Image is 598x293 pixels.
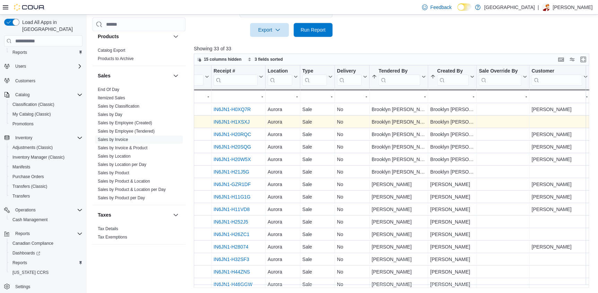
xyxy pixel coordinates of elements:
button: Promotions [7,119,85,129]
a: Sales by Product & Location [98,179,150,184]
span: Reports [12,50,27,55]
span: Sales by Product & Location per Day [98,187,166,192]
a: Tax Exemptions [98,235,127,240]
span: Manifests [12,164,30,170]
span: Customers [15,78,35,84]
span: Purchase Orders [12,174,44,179]
button: Sales [172,72,180,80]
div: - [479,92,527,101]
button: 15 columns hidden [194,55,244,64]
span: Itemized Sales [98,95,125,101]
span: Settings [15,284,30,290]
span: Run Report [301,26,326,33]
span: Transfers [12,193,30,199]
span: Reports [12,260,27,266]
a: Catalog Export [98,48,125,53]
button: [US_STATE] CCRS [7,268,85,277]
span: Operations [12,206,83,214]
button: Run Report [294,23,332,37]
a: Sales by Invoice & Product [98,145,147,150]
span: Catalog [15,92,29,98]
a: Sales by Day [98,112,122,117]
button: Reports [7,258,85,268]
span: Feedback [430,4,451,11]
a: Sales by Location per Day [98,162,146,167]
span: Adjustments (Classic) [10,143,83,152]
span: Sales by Product & Location [98,178,150,184]
div: - [430,92,474,101]
span: My Catalog (Classic) [12,111,51,117]
button: Inventory [1,133,85,143]
a: Sales by Invoice [98,137,128,142]
a: Sales by Product per Day [98,195,145,200]
span: Reports [12,229,83,238]
span: Purchase Orders [10,173,83,181]
span: Dashboards [10,249,83,257]
span: Cash Management [12,217,47,223]
button: 3 fields sorted [245,55,285,64]
div: Taxes [92,225,185,244]
button: Reports [7,48,85,57]
a: Tax Details [98,226,118,231]
input: Dark Mode [457,3,472,11]
a: Settings [12,283,33,291]
button: Settings [1,282,85,292]
span: Canadian Compliance [10,239,83,248]
a: Promotions [10,120,36,128]
button: Sales [98,72,170,79]
span: Operations [15,207,36,213]
span: Users [15,64,26,69]
span: Promotions [10,120,83,128]
span: Settings [12,282,83,291]
span: Inventory Manager (Classic) [12,154,64,160]
span: Dashboards [12,250,40,256]
span: 3 fields sorted [254,57,283,62]
span: Catalog Export [98,48,125,53]
a: [US_STATE] CCRS [10,268,51,277]
h3: Sales [98,72,111,79]
a: Sales by Product [98,170,129,175]
a: My Catalog (Classic) [10,110,54,118]
a: End Of Day [98,87,119,92]
a: Sales by Classification [98,104,139,109]
span: Manifests [10,163,83,171]
a: Dashboards [7,248,85,258]
a: Transfers [10,192,33,200]
span: Canadian Compliance [12,241,53,246]
span: Products to Archive [98,56,133,61]
button: Enter fullscreen [579,55,587,64]
span: Catalog [12,91,83,99]
button: Canadian Compliance [7,238,85,248]
span: Cash Management [10,216,83,224]
button: Users [12,62,29,70]
span: Classification (Classic) [12,102,54,107]
span: My Catalog (Classic) [10,110,83,118]
p: [PERSON_NAME] [553,3,592,11]
button: My Catalog (Classic) [7,109,85,119]
span: Transfers [10,192,83,200]
button: Reports [1,229,85,238]
span: Sales by Location [98,153,131,159]
span: Sales by Classification [98,103,139,109]
span: Washington CCRS [10,268,83,277]
a: Inventory Manager (Classic) [10,153,67,161]
span: Inventory [12,134,83,142]
a: Cash Management [10,216,50,224]
div: Sales [92,85,185,205]
div: - [337,92,367,101]
span: Inventory [15,135,32,141]
div: - [214,92,263,101]
div: - [531,92,588,101]
div: - [268,92,298,101]
span: Users [12,62,83,70]
button: Taxes [98,211,170,218]
div: - [162,92,209,101]
button: Taxes [172,211,180,219]
a: Transfers (Classic) [10,182,50,191]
